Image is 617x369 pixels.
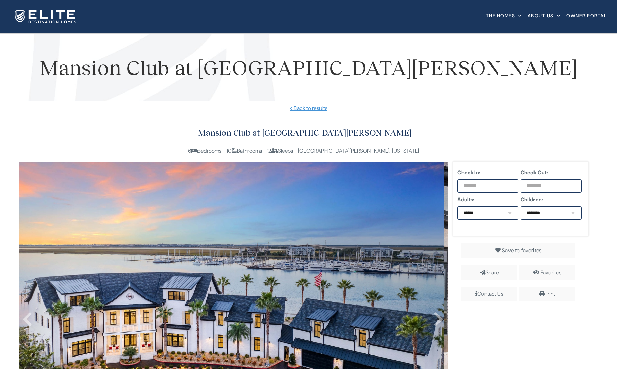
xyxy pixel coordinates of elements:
span: 12 Sleeps [267,147,293,154]
a: Favorites [541,269,561,276]
span: [GEOGRAPHIC_DATA][PERSON_NAME], [US_STATE] [298,147,419,154]
label: Check In: [457,168,518,177]
img: Elite Destination Homes Logo [15,10,76,23]
span: Share [461,265,517,281]
nav: Main Menu [486,2,607,29]
label: Children: [521,195,582,204]
span: Contact Us [461,287,517,301]
a: Owner Portal [566,2,607,29]
h1: Mansion Club at [GEOGRAPHIC_DATA][PERSON_NAME] [10,52,607,82]
h2: Mansion Club at [GEOGRAPHIC_DATA][PERSON_NAME] [19,126,592,140]
a: The Homes [486,2,522,29]
label: Adults: [457,195,518,204]
span: Save to favorites [502,247,541,254]
span: 6 Bedrooms [188,147,222,154]
span: Owner Portal [566,13,607,18]
a: About Us [528,2,561,29]
div: Print [522,290,572,298]
span: The Homes [486,13,515,18]
span: About Us [528,13,554,18]
span: 10 Bathrooms [227,147,262,154]
label: Check Out: [521,168,582,177]
a: < Back to results [10,104,607,112]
